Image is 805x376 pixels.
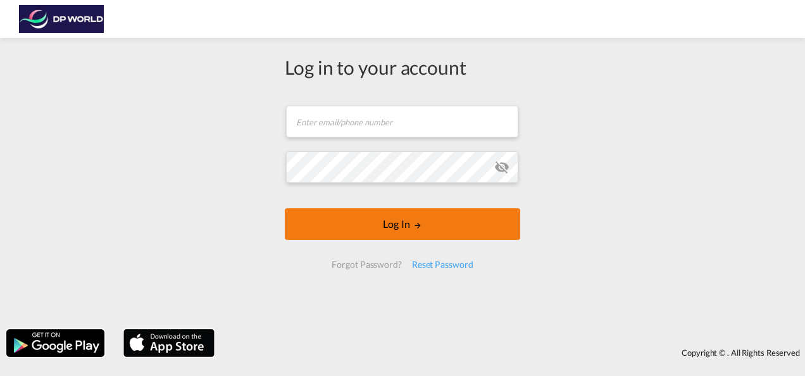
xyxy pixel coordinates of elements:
img: google.png [5,328,106,358]
div: Forgot Password? [327,253,406,276]
md-icon: icon-eye-off [494,160,509,175]
img: apple.png [122,328,216,358]
button: LOGIN [285,208,520,240]
input: Enter email/phone number [286,106,518,137]
img: c08ca190194411f088ed0f3ba295208c.png [19,5,104,34]
div: Log in to your account [285,54,520,80]
div: Reset Password [407,253,478,276]
div: Copyright © . All Rights Reserved [221,342,805,363]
